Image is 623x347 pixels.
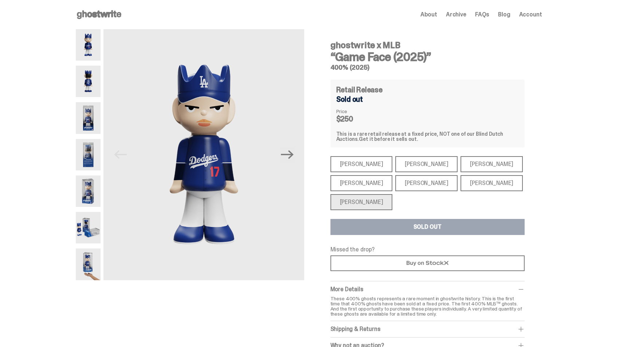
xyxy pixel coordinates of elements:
[76,176,101,207] img: 05-ghostwrite-mlb-game-face-hero-ohtani-03.png
[330,219,525,235] button: SOLD OUT
[336,96,519,103] div: Sold out
[76,139,101,170] img: 04-ghostwrite-mlb-game-face-hero-ohtani-02.png
[330,175,393,191] div: [PERSON_NAME]
[76,29,101,61] img: 01-ghostwrite-mlb-game-face-hero-ohtani-front.png
[279,147,295,163] button: Next
[420,12,437,18] a: About
[519,12,542,18] a: Account
[330,325,525,333] div: Shipping & Returns
[446,12,466,18] a: Archive
[336,86,383,93] h4: Retail Release
[330,51,525,63] h3: “Game Face (2025)”
[76,212,101,243] img: 06-ghostwrite-mlb-game-face-hero-ohtani-04.png
[330,64,525,71] h5: 400% (2025)
[414,224,442,230] div: SOLD OUT
[498,12,510,18] a: Blog
[330,156,393,172] div: [PERSON_NAME]
[330,194,393,210] div: [PERSON_NAME]
[330,296,525,316] p: These 400% ghosts represents a rare moment in ghostwrite history. This is the first time that 400...
[336,109,373,114] dt: Price
[76,248,101,280] img: MLB400ScaleImage.2409-ezgif.com-optipng.png
[330,41,525,50] h4: ghostwrite x MLB
[76,102,101,134] img: 03-ghostwrite-mlb-game-face-hero-ohtani-01.png
[330,285,363,293] span: More Details
[76,66,101,97] img: 02-ghostwrite-mlb-game-face-hero-ohtani-back.png
[395,175,458,191] div: [PERSON_NAME]
[461,175,523,191] div: [PERSON_NAME]
[336,131,519,142] div: This is a rare retail release at a fixed price, NOT one of our Blind Dutch Auctions.
[336,115,373,123] dd: $250
[395,156,458,172] div: [PERSON_NAME]
[461,156,523,172] div: [PERSON_NAME]
[103,29,304,280] img: 01-ghostwrite-mlb-game-face-hero-ohtani-front.png
[475,12,489,18] a: FAQs
[359,136,418,142] span: Get it before it sells out.
[330,247,525,252] p: Missed the drop?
